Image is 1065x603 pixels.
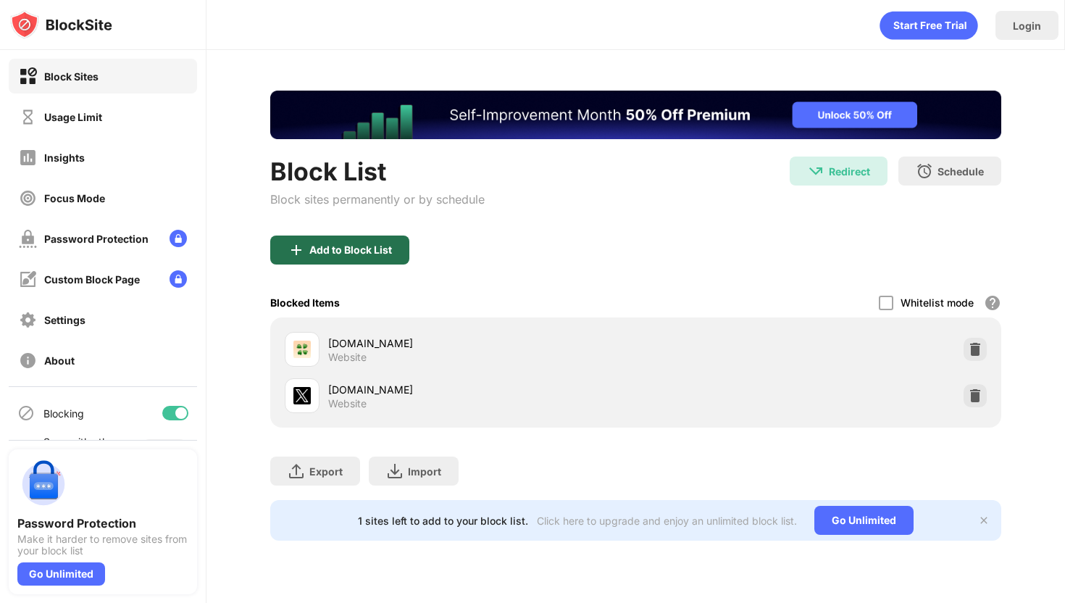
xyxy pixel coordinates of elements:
[44,70,99,83] div: Block Sites
[44,192,105,204] div: Focus Mode
[19,311,37,329] img: settings-off.svg
[270,157,485,186] div: Block List
[270,296,340,309] div: Blocked Items
[537,515,797,527] div: Click here to upgrade and enjoy an unlimited block list.
[17,404,35,422] img: blocking-icon.svg
[17,458,70,510] img: push-password-protection.svg
[270,91,1001,139] iframe: Banner
[17,533,188,557] div: Make it harder to remove sites from your block list
[19,352,37,370] img: about-off.svg
[19,230,37,248] img: password-protection-off.svg
[17,439,35,457] img: sync-icon.svg
[1013,20,1041,32] div: Login
[44,111,102,123] div: Usage Limit
[880,11,978,40] div: animation
[293,387,311,404] img: favicons
[829,165,870,178] div: Redirect
[309,465,343,478] div: Export
[19,149,37,167] img: insights-off.svg
[44,273,140,286] div: Custom Block Page
[293,341,311,358] img: favicons
[19,67,37,86] img: block-on.svg
[17,562,105,586] div: Go Unlimited
[17,516,188,531] div: Password Protection
[270,192,485,207] div: Block sites permanently or by schedule
[44,233,149,245] div: Password Protection
[328,351,367,364] div: Website
[44,314,85,326] div: Settings
[408,465,441,478] div: Import
[19,270,37,288] img: customize-block-page-off.svg
[328,336,635,351] div: [DOMAIN_NAME]
[44,354,75,367] div: About
[978,515,990,526] img: x-button.svg
[19,189,37,207] img: focus-off.svg
[358,515,528,527] div: 1 sites left to add to your block list.
[170,230,187,247] img: lock-menu.svg
[901,296,974,309] div: Whitelist mode
[43,407,84,420] div: Blocking
[328,382,635,397] div: [DOMAIN_NAME]
[814,506,914,535] div: Go Unlimited
[10,10,112,39] img: logo-blocksite.svg
[328,397,367,410] div: Website
[43,436,118,460] div: Sync with other devices
[44,151,85,164] div: Insights
[309,244,392,256] div: Add to Block List
[170,270,187,288] img: lock-menu.svg
[19,108,37,126] img: time-usage-off.svg
[937,165,984,178] div: Schedule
